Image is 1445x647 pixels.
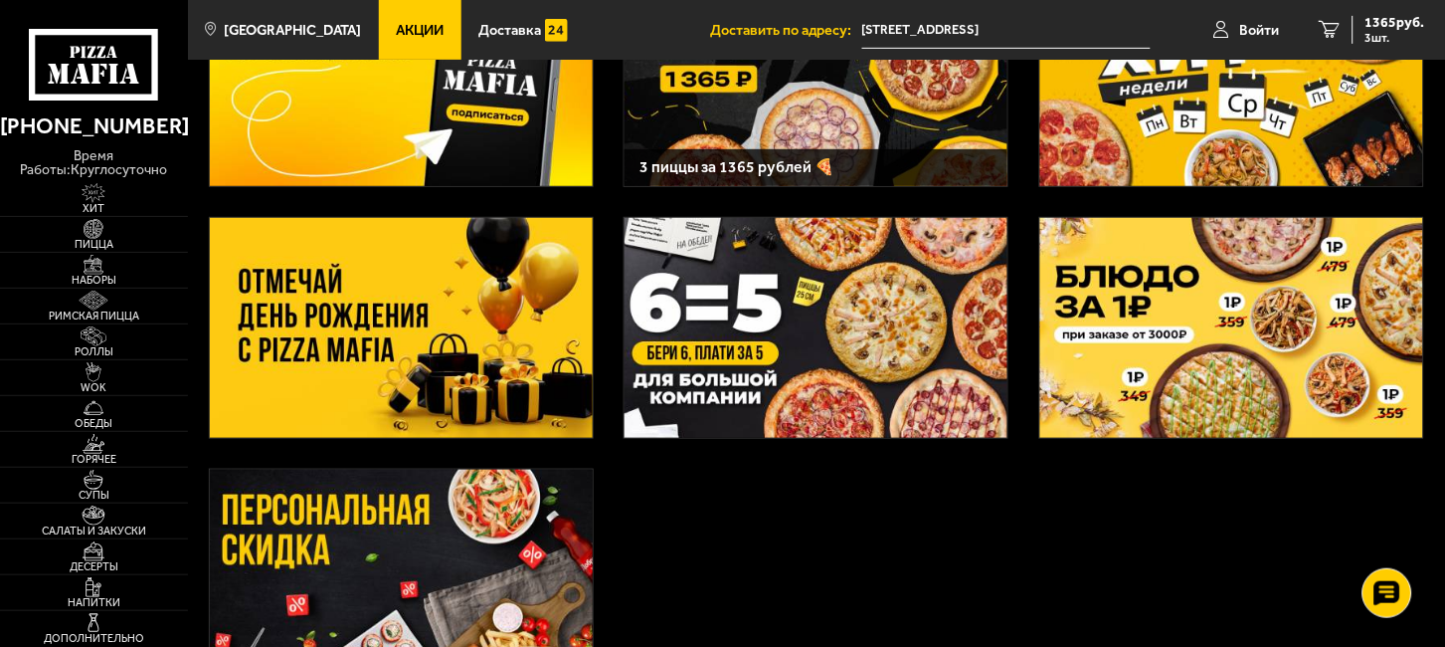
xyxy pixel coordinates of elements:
span: Доставка [478,23,541,38]
img: 15daf4d41897b9f0e9f617042186c801.svg [545,19,568,42]
input: Ваш адрес доставки [862,12,1152,49]
span: Акции [396,23,444,38]
h3: 3 пиццы за 1365 рублей 🍕 [639,159,993,175]
span: Доставить по адресу: [711,23,862,38]
span: 1365 руб. [1365,16,1425,30]
span: 3 шт. [1365,32,1425,44]
span: Войти [1240,23,1280,38]
span: [GEOGRAPHIC_DATA] [225,23,362,38]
